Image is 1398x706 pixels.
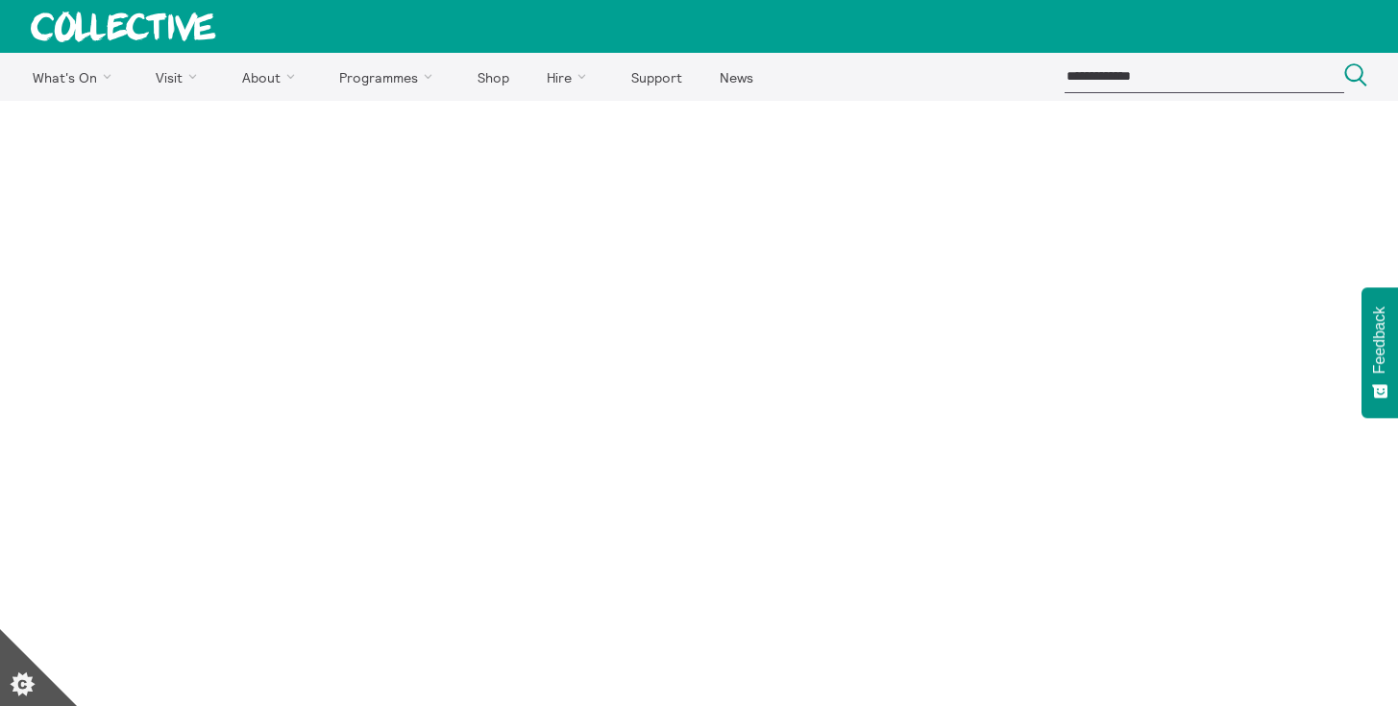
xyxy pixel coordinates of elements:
[1371,306,1388,374] span: Feedback
[614,53,699,101] a: Support
[1361,287,1398,418] button: Feedback - Show survey
[15,53,135,101] a: What's On
[702,53,770,101] a: News
[139,53,222,101] a: Visit
[530,53,611,101] a: Hire
[225,53,319,101] a: About
[460,53,526,101] a: Shop
[323,53,457,101] a: Programmes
